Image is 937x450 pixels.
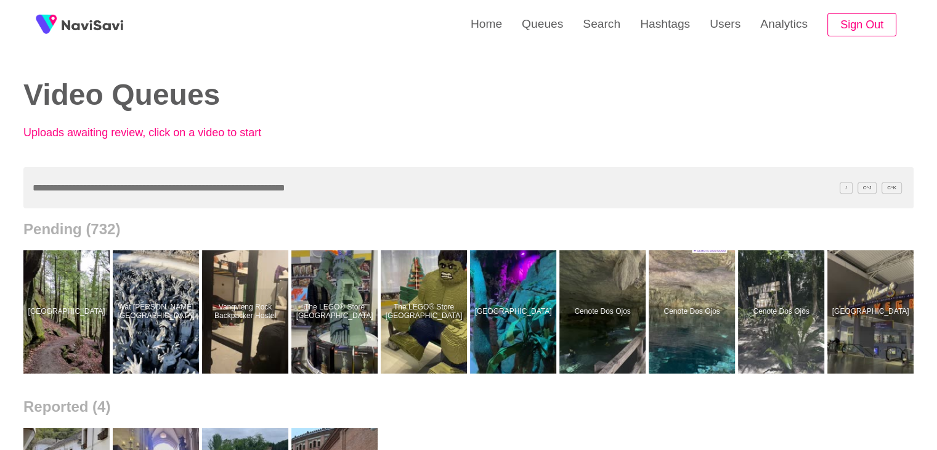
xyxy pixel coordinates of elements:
a: Cenote Dos OjosCenote Dos Ojos [649,250,738,374]
a: [GEOGRAPHIC_DATA]Las Vegas Airport [827,250,917,374]
a: [GEOGRAPHIC_DATA]Hocking Hills State Park [23,250,113,374]
a: Cenote Dos OjosCenote Dos Ojos [559,250,649,374]
a: [GEOGRAPHIC_DATA]Catawba Science Center [470,250,559,374]
a: Cenote Dos OjosCenote Dos Ojos [738,250,827,374]
a: Wat [PERSON_NAME][GEOGRAPHIC_DATA]Wat Rong Khun - White Temple [113,250,202,374]
span: C^J [858,182,877,194]
h2: Video Queues [23,79,450,112]
img: fireSpot [31,9,62,40]
a: The LEGO® Store [GEOGRAPHIC_DATA]The LEGO® Store Fifth Avenue [291,250,381,374]
span: / [840,182,852,194]
button: Sign Out [827,13,896,37]
h2: Reported (4) [23,398,914,415]
p: Uploads awaiting review, click on a video to start [23,126,294,139]
img: fireSpot [62,18,123,31]
a: The LEGO® Store [GEOGRAPHIC_DATA]The LEGO® Store Fifth Avenue [381,250,470,374]
a: Vangvieng Rock Backpacker HostelVangvieng Rock Backpacker Hostel [202,250,291,374]
span: C^K [882,182,902,194]
h2: Pending (732) [23,221,914,238]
